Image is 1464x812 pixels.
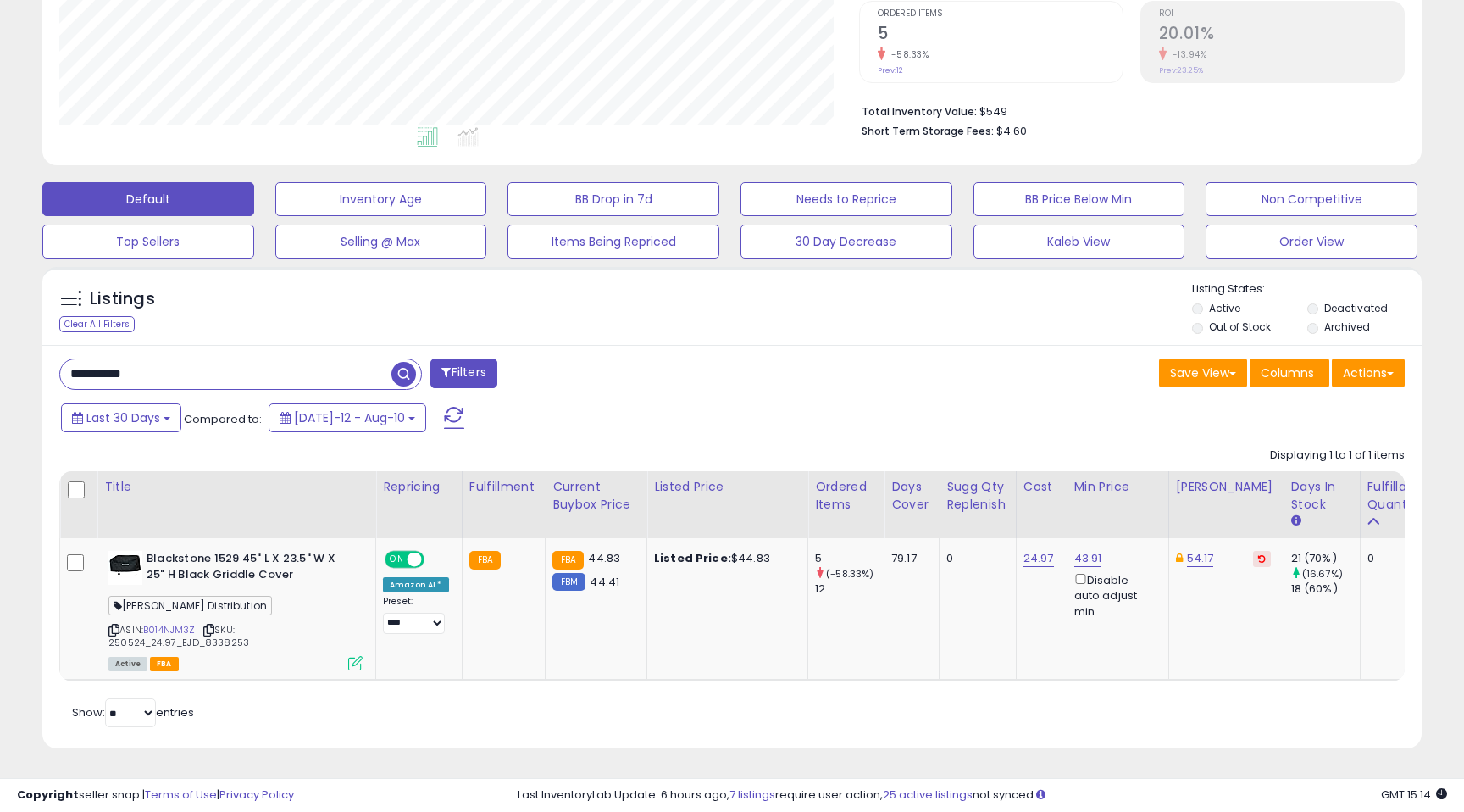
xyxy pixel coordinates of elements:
small: FBA [552,551,584,570]
button: Order View [1206,225,1417,259]
small: (-58.33%) [826,567,873,581]
h5: Listings [90,287,155,311]
small: Prev: 12 [878,65,903,75]
button: Inventory Age [275,182,487,216]
div: Cost [1023,478,1060,496]
div: Title [104,478,369,496]
img: 31ESdpuw2LL._SL40_.jpg [108,551,142,585]
div: Last InventoryLab Update: 6 hours ago, require user action, not synced. [518,787,1447,804]
span: Columns [1261,364,1314,381]
small: -58.33% [885,48,929,61]
button: Last 30 Days [61,403,181,432]
div: Current Buybox Price [552,478,640,514]
div: [PERSON_NAME] [1176,478,1277,496]
button: Non Competitive [1206,182,1417,216]
span: ROI [1159,9,1404,19]
h2: 5 [878,24,1123,47]
a: 54.17 [1187,550,1214,567]
div: $44.83 [654,551,795,566]
span: | SKU: 250524_24.97_EJD_8338253 [108,623,249,648]
label: Active [1209,301,1240,315]
div: Days In Stock [1291,478,1353,514]
th: Please note that this number is a calculation based on your required days of coverage and your ve... [940,471,1017,538]
small: (16.67%) [1302,567,1343,581]
div: 12 [815,581,884,597]
a: 7 listings [729,787,775,803]
p: Listing States: [1192,281,1421,298]
div: Days Cover [891,478,932,514]
span: 44.83 [588,550,620,566]
span: FBA [150,657,179,671]
small: Prev: 23.25% [1159,65,1203,75]
div: Repricing [383,478,455,496]
div: 18 (60%) [1291,581,1360,597]
div: Min Price [1074,478,1162,496]
span: $4.60 [996,123,1027,139]
a: 25 active listings [883,787,973,803]
b: Blackstone 1529 45" L X 23.5" W X 25" H Black Griddle Cover [147,551,352,587]
a: 24.97 [1023,550,1054,567]
div: seller snap | | [17,787,294,804]
button: Top Sellers [42,225,254,259]
button: BB Price Below Min [973,182,1185,216]
span: 44.41 [590,574,619,590]
h2: 20.01% [1159,24,1404,47]
a: Terms of Use [145,787,217,803]
span: Ordered Items [878,9,1123,19]
button: BB Drop in 7d [507,182,719,216]
button: Default [42,182,254,216]
a: 43.91 [1074,550,1102,567]
div: Preset: [383,596,449,634]
div: 5 [815,551,884,566]
button: Filters [430,359,496,388]
div: Disable auto adjust min [1074,570,1156,620]
div: Sugg Qty Replenish [946,478,1009,514]
button: Columns [1250,359,1329,387]
a: B014NJM3ZI [143,623,198,637]
div: Ordered Items [815,478,877,514]
div: 0 [946,551,1003,566]
span: [PERSON_NAME] Distribution [108,596,272,615]
div: Fulfillable Quantity [1367,478,1426,514]
small: FBM [552,573,585,591]
li: $549 [862,100,1392,120]
button: Actions [1332,359,1405,387]
button: 30 Day Decrease [740,225,952,259]
small: -13.94% [1167,48,1207,61]
label: Archived [1324,320,1370,334]
div: Fulfillment [469,478,538,496]
label: Deactivated [1324,301,1388,315]
div: 0 [1367,551,1420,566]
div: 79.17 [891,551,926,566]
span: ON [386,553,408,567]
span: Compared to: [184,411,262,427]
div: 21 (70%) [1291,551,1360,566]
strong: Copyright [17,787,79,803]
div: ASIN: [108,551,363,669]
span: Last 30 Days [86,409,160,426]
button: Save View [1159,359,1247,387]
button: Kaleb View [973,225,1185,259]
span: OFF [422,553,449,567]
button: Selling @ Max [275,225,487,259]
span: [DATE]-12 - Aug-10 [294,409,405,426]
label: Out of Stock [1209,320,1271,334]
div: Displaying 1 to 1 of 1 items [1270,448,1405,464]
button: [DATE]-12 - Aug-10 [269,403,426,432]
div: Amazon AI * [383,577,449,592]
div: Listed Price [654,478,801,496]
span: All listings currently available for purchase on Amazon [108,657,147,671]
a: Privacy Policy [219,787,294,803]
b: Short Term Storage Fees: [862,124,994,138]
small: FBA [469,551,501,570]
b: Total Inventory Value: [862,104,977,119]
div: Clear All Filters [59,316,135,332]
span: Show: entries [72,704,194,720]
span: 2025-09-10 15:14 GMT [1381,787,1447,803]
button: Items Being Repriced [507,225,719,259]
b: Listed Price: [654,550,731,566]
small: Days In Stock. [1291,514,1301,529]
button: Needs to Reprice [740,182,952,216]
